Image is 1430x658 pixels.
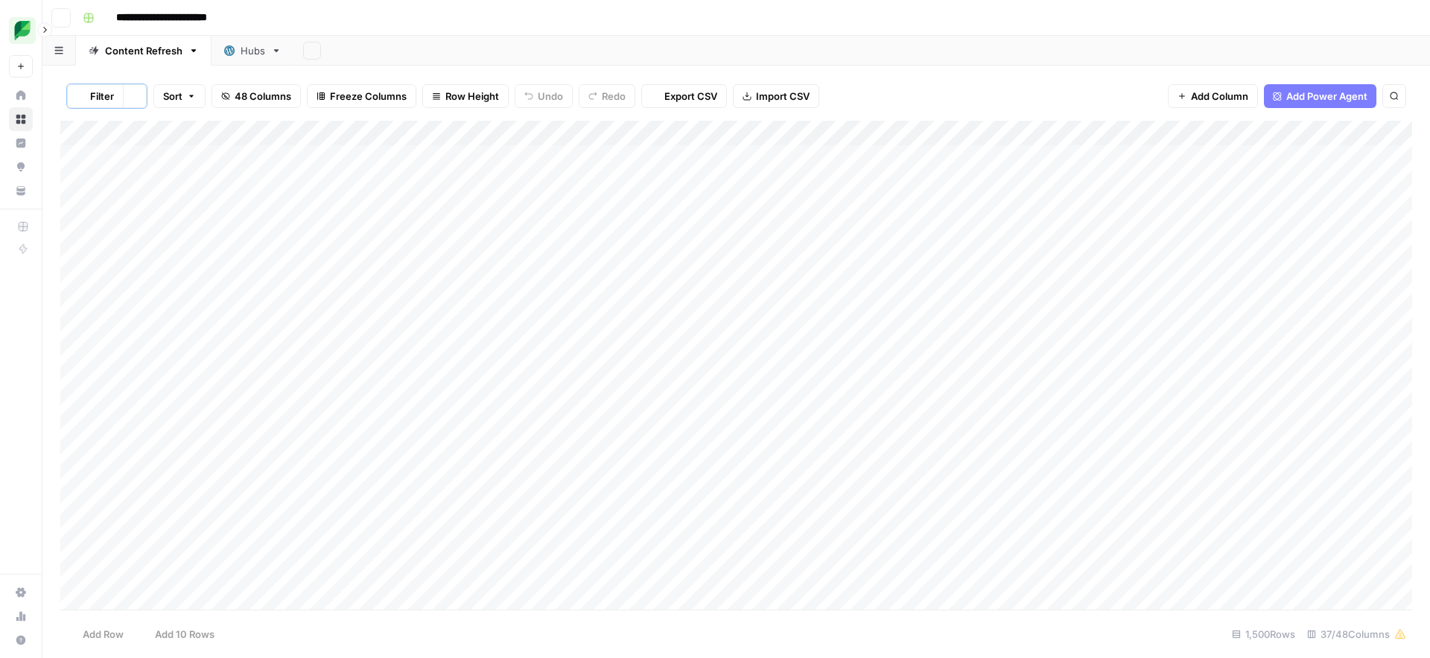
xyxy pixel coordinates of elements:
[9,131,33,155] a: Insights
[9,12,33,49] button: Workspace: SproutSocial
[1226,622,1301,646] div: 1,500 Rows
[1168,84,1258,108] button: Add Column
[330,89,407,104] span: Freeze Columns
[756,89,810,104] span: Import CSV
[602,89,626,104] span: Redo
[664,89,717,104] span: Export CSV
[9,628,33,652] button: Help + Support
[90,89,114,104] span: Filter
[133,622,223,646] button: Add 10 Rows
[579,84,635,108] button: Redo
[9,83,33,107] a: Home
[67,84,123,108] button: Filter
[422,84,509,108] button: Row Height
[9,179,33,203] a: Your Data
[76,36,212,66] a: Content Refresh
[1264,84,1376,108] button: Add Power Agent
[9,155,33,179] a: Opportunities
[515,84,573,108] button: Undo
[9,17,36,44] img: SproutSocial Logo
[105,43,182,58] div: Content Refresh
[1286,89,1367,104] span: Add Power Agent
[241,43,265,58] div: Hubs
[307,84,416,108] button: Freeze Columns
[153,84,206,108] button: Sort
[83,627,124,642] span: Add Row
[538,89,563,104] span: Undo
[9,604,33,628] a: Usage
[1301,622,1412,646] div: 37/48 Columns
[60,622,133,646] button: Add Row
[163,89,182,104] span: Sort
[9,107,33,131] a: Browse
[9,581,33,604] a: Settings
[445,89,499,104] span: Row Height
[212,36,294,66] a: Hubs
[1191,89,1248,104] span: Add Column
[212,84,301,108] button: 48 Columns
[155,627,214,642] span: Add 10 Rows
[235,89,291,104] span: 48 Columns
[733,84,819,108] button: Import CSV
[641,84,727,108] button: Export CSV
